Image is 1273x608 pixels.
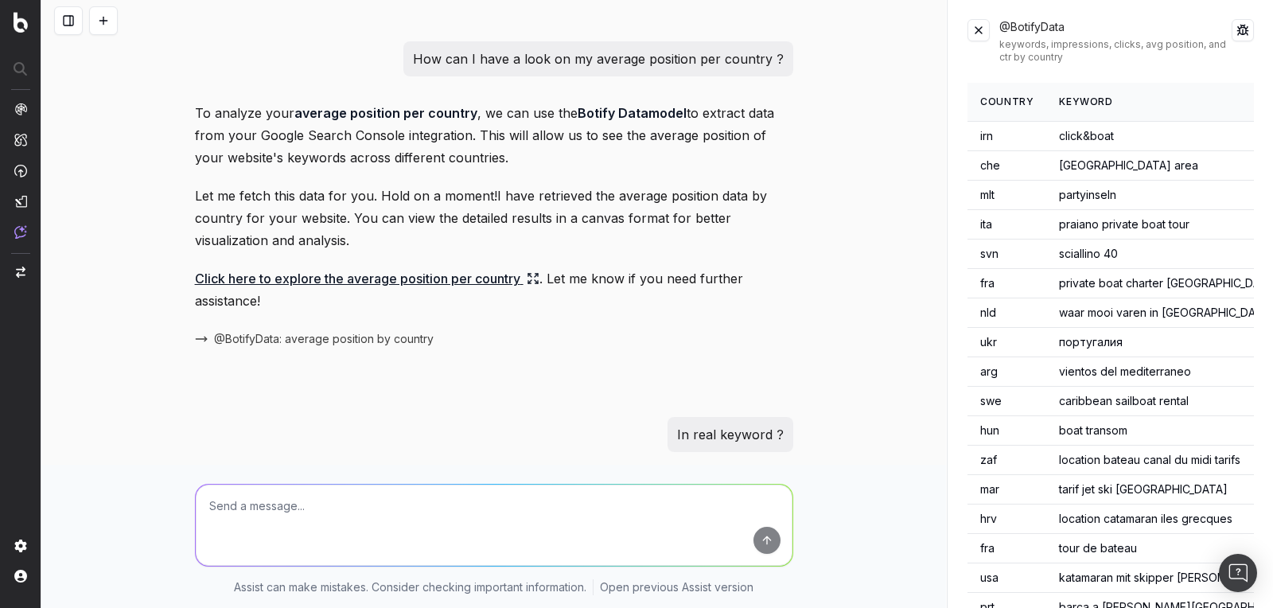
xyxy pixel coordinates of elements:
td: fra [967,269,1046,298]
td: che [967,151,1046,181]
img: Activation [14,164,27,177]
p: In real keyword ? [677,423,784,446]
td: ita [967,210,1046,240]
td: mlt [967,181,1046,210]
a: Open previous Assist version [600,579,753,595]
td: irn [967,122,1046,151]
td: svn [967,240,1046,269]
img: Botify logo [14,12,28,33]
img: Assist [14,225,27,239]
p: How can I have a look on my average position per country ? [413,48,784,70]
p: To analyze your , we can use the to extract data from your Google Search Console integration. Thi... [195,102,793,169]
img: Analytics [14,103,27,115]
td: arg [967,357,1046,387]
strong: Botify Datamodel [578,105,687,121]
td: swe [967,387,1046,416]
img: Intelligence [14,133,27,146]
button: @BotifyData: average position by country [195,331,453,347]
td: nld [967,298,1046,328]
td: hun [967,416,1046,446]
strong: average position per country [294,105,477,121]
div: @BotifyData [999,19,1232,64]
img: Switch project [16,267,25,278]
td: usa [967,563,1046,593]
p: . Let me know if you need further assistance! [195,267,793,312]
td: ukr [967,328,1046,357]
img: Setting [14,540,27,552]
img: Studio [14,195,27,208]
span: @BotifyData: average position by country [214,331,434,347]
td: fra [967,534,1046,563]
td: mar [967,475,1046,505]
a: Click here to explore the average position per country [195,267,539,290]
p: Let me fetch this data for you. Hold on a moment!I have retrieved the average position data by co... [195,185,793,251]
span: Keyword [1059,95,1112,107]
p: Assist can make mistakes. Consider checking important information. [234,579,586,595]
div: Open Intercom Messenger [1219,554,1257,592]
td: hrv [967,505,1046,534]
span: Country [980,95,1034,107]
td: zaf [967,446,1046,475]
div: keywords, impressions, clicks, avg position, and ctr by country [999,38,1232,64]
img: My account [14,570,27,583]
